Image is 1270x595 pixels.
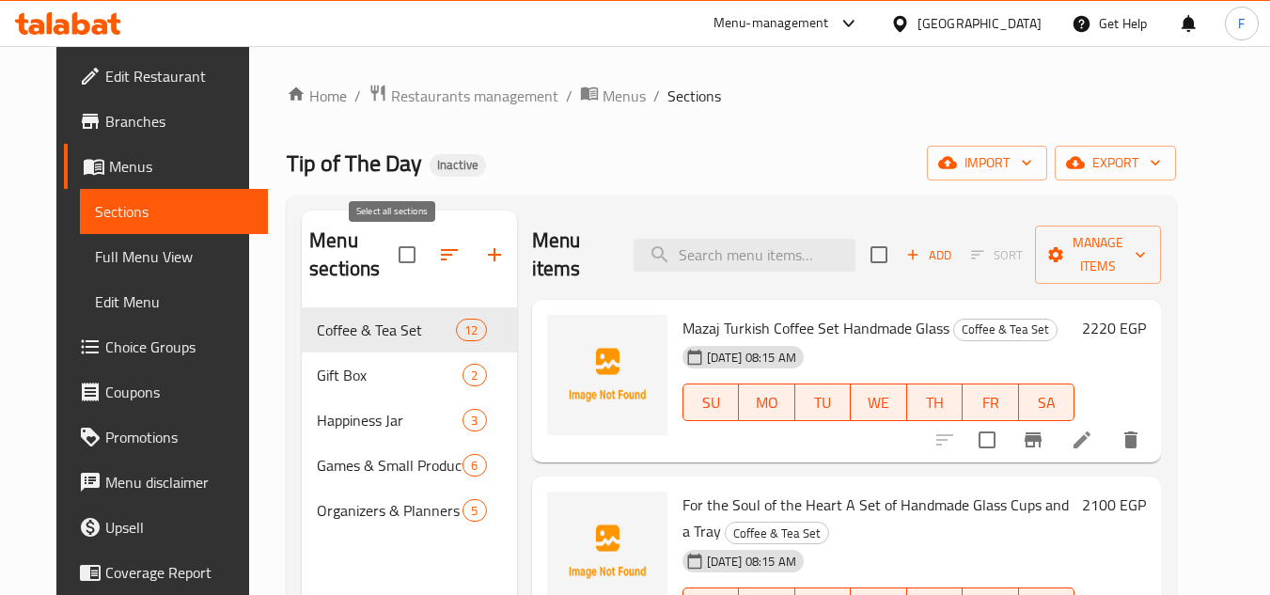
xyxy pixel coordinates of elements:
span: Add [903,244,954,266]
li: / [566,85,572,107]
div: Games & Small Product6 [302,443,517,488]
span: Happiness Jar [317,409,463,431]
span: Gift Box [317,364,463,386]
a: Upsell [64,505,269,550]
h6: 2100 EGP [1082,492,1146,518]
span: Select section first [959,241,1035,270]
a: Branches [64,99,269,144]
a: Sections [80,189,269,234]
span: Branches [105,110,254,133]
span: Coffee & Tea Set [317,319,456,341]
div: Organizers & Planners5 [302,488,517,533]
span: Sections [667,85,721,107]
span: F [1238,13,1245,34]
button: MO [739,384,795,421]
span: Sort sections [427,232,472,277]
button: FR [963,384,1019,421]
div: items [463,409,486,431]
span: 5 [463,502,485,520]
span: Add item [899,241,959,270]
span: 3 [463,412,485,430]
div: Coffee & Tea Set [725,522,829,544]
span: FR [970,389,1011,416]
nav: breadcrumb [287,84,1176,108]
span: import [942,151,1032,175]
span: Organizers & Planners [317,499,463,522]
div: items [463,364,486,386]
span: Mazaj Turkish Coffee Set Handmade Glass [682,314,949,342]
span: Choice Groups [105,336,254,358]
div: Coffee & Tea Set12 [302,307,517,352]
button: TU [795,384,852,421]
span: Full Menu View [95,245,254,268]
span: TU [803,389,844,416]
h6: 2220 EGP [1082,315,1146,341]
span: export [1070,151,1161,175]
a: Coupons [64,369,269,415]
button: Add [899,241,959,270]
a: Menus [64,144,269,189]
button: WE [851,384,907,421]
span: Upsell [105,516,254,539]
button: SU [682,384,739,421]
div: items [463,454,486,477]
span: [DATE] 08:15 AM [699,553,804,571]
span: Edit Restaurant [105,65,254,87]
li: / [653,85,660,107]
div: Coffee & Tea Set [953,319,1058,341]
li: / [354,85,361,107]
a: Choice Groups [64,324,269,369]
span: Menu disclaimer [105,471,254,493]
a: Menus [580,84,646,108]
span: Coverage Report [105,561,254,584]
span: SU [691,389,731,416]
button: SA [1019,384,1075,421]
button: Manage items [1035,226,1161,284]
span: For the Soul of the Heart A Set of Handmade Glass Cups and a Tray [682,491,1069,545]
div: [GEOGRAPHIC_DATA] [917,13,1042,34]
span: Select to update [967,420,1007,460]
span: 6 [463,457,485,475]
button: TH [907,384,964,421]
span: Inactive [430,157,486,173]
button: Branch-specific-item [1011,417,1056,462]
span: Menus [109,155,254,178]
span: WE [858,389,900,416]
a: Menu disclaimer [64,460,269,505]
span: 12 [457,321,485,339]
a: Promotions [64,415,269,460]
h2: Menu items [532,227,612,283]
span: Coffee & Tea Set [954,319,1057,340]
button: export [1055,146,1176,180]
div: Inactive [430,154,486,177]
button: delete [1108,417,1153,462]
input: search [634,239,855,272]
button: Add section [472,232,517,277]
a: Edit menu item [1071,429,1093,451]
span: Manage items [1050,231,1146,278]
div: Gift Box2 [302,352,517,398]
span: 2 [463,367,485,384]
span: SA [1027,389,1068,416]
button: import [927,146,1047,180]
img: Mazaj Turkish Coffee Set Handmade Glass [547,315,667,435]
a: Home [287,85,347,107]
span: Promotions [105,426,254,448]
span: Menus [603,85,646,107]
span: Games & Small Product [317,454,463,477]
span: TH [915,389,956,416]
div: Happiness Jar3 [302,398,517,443]
a: Restaurants management [368,84,558,108]
span: Sections [95,200,254,223]
span: Coffee & Tea Set [726,523,828,544]
span: Coupons [105,381,254,403]
div: items [456,319,486,341]
span: Restaurants management [391,85,558,107]
a: Edit Menu [80,279,269,324]
span: MO [746,389,788,416]
span: Edit Menu [95,290,254,313]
